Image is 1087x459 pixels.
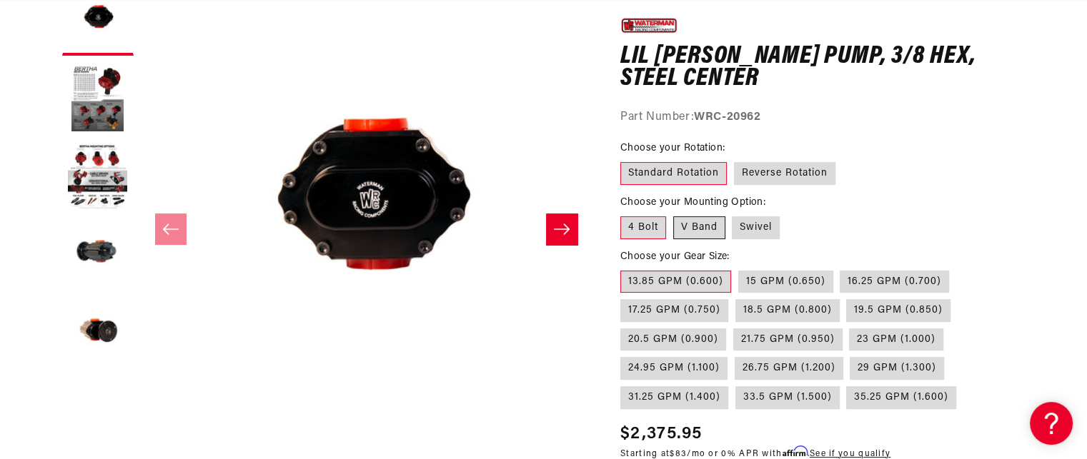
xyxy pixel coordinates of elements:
legend: Choose your Mounting Option: [620,195,767,210]
label: 21.75 GPM (0.950) [733,328,843,351]
label: 15 GPM (0.650) [738,270,833,293]
button: Slide left [155,213,187,245]
label: V Band [673,216,725,239]
button: Slide right [546,213,577,245]
div: Part Number: [620,109,1026,127]
span: Affirm [783,445,808,456]
label: 17.25 GPM (0.750) [620,299,728,322]
label: Swivel [732,216,780,239]
label: 13.85 GPM (0.600) [620,270,731,293]
label: 26.75 GPM (1.200) [735,357,843,380]
button: Load image 5 in gallery view [62,298,134,370]
button: Load image 3 in gallery view [62,141,134,213]
label: Standard Rotation [620,162,727,185]
label: 31.25 GPM (1.400) [620,386,728,409]
label: 16.25 GPM (0.700) [840,270,949,293]
strong: WRC-20962 [694,111,760,123]
h1: Lil [PERSON_NAME] Pump, 3/8 Hex, Steel Center [620,46,1026,91]
label: 19.5 GPM (0.850) [846,299,950,322]
label: 24.95 GPM (1.100) [620,357,728,380]
label: 20.5 GPM (0.900) [620,328,726,351]
label: 33.5 GPM (1.500) [735,386,840,409]
button: Load image 4 in gallery view [62,220,134,291]
button: Load image 2 in gallery view [62,63,134,134]
label: 29 GPM (1.300) [850,357,944,380]
legend: Choose your Rotation: [620,141,726,156]
label: Reverse Rotation [734,162,835,185]
a: See if you qualify - Learn more about Affirm Financing (opens in modal) [810,449,890,458]
label: 4 Bolt [620,216,666,239]
label: 18.5 GPM (0.800) [735,299,840,322]
span: $83 [670,449,687,458]
span: $2,375.95 [620,420,703,446]
label: 35.25 GPM (1.600) [846,386,956,409]
legend: Choose your Gear Size: [620,248,731,263]
label: 23 GPM (1.000) [849,328,943,351]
